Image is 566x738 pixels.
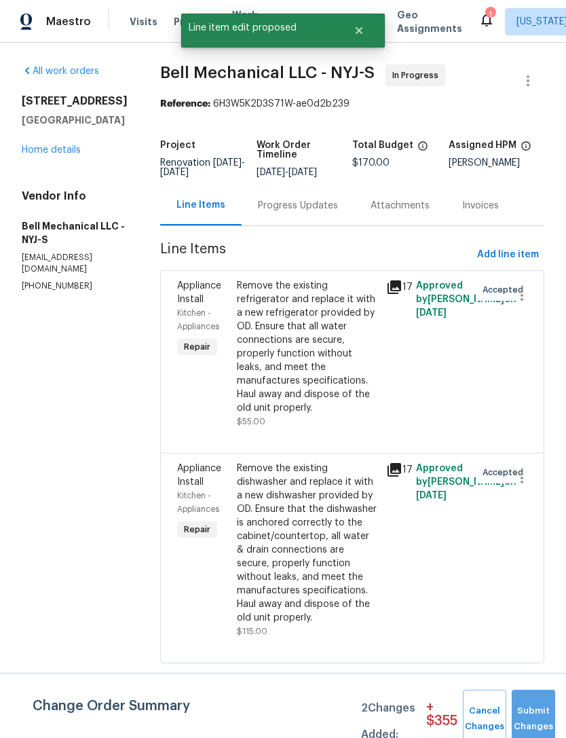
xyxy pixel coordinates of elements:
[416,491,447,500] span: [DATE]
[386,462,408,478] div: 17
[416,464,516,500] span: Approved by [PERSON_NAME] on
[177,281,221,304] span: Appliance Install
[22,145,81,155] a: Home details
[477,246,539,263] span: Add line item
[178,340,216,354] span: Repair
[130,15,157,29] span: Visits
[416,308,447,318] span: [DATE]
[337,17,381,44] button: Close
[22,252,128,275] p: [EMAIL_ADDRESS][DOMAIN_NAME]
[449,158,545,168] div: [PERSON_NAME]
[22,67,99,76] a: All work orders
[46,15,91,29] span: Maestro
[258,199,338,213] div: Progress Updates
[181,14,337,42] span: Line item edit proposed
[521,141,531,158] span: The hpm assigned to this work order.
[177,464,221,487] span: Appliance Install
[213,158,242,168] span: [DATE]
[160,97,544,111] div: 6H3W5K2D3S71W-ae0d2b239
[472,242,544,267] button: Add line item
[386,279,408,295] div: 17
[22,113,128,127] h5: [GEOGRAPHIC_DATA]
[22,189,128,203] h4: Vendor Info
[417,141,428,158] span: The total cost of line items that have been proposed by Opendoor. This sum includes line items th...
[288,168,317,177] span: [DATE]
[485,8,495,22] div: 1
[257,141,353,160] h5: Work Order Timeline
[22,94,128,108] h2: [STREET_ADDRESS]
[483,283,529,297] span: Accepted
[22,219,128,246] h5: Bell Mechanical LLC - NYJ-S
[483,466,529,479] span: Accepted
[237,418,265,426] span: $55.00
[352,141,413,150] h5: Total Budget
[178,523,216,536] span: Repair
[257,168,317,177] span: -
[160,64,375,81] span: Bell Mechanical LLC - NYJ-S
[176,198,225,212] div: Line Items
[177,492,219,513] span: Kitchen - Appliances
[174,15,216,29] span: Projects
[160,99,210,109] b: Reference:
[160,168,189,177] span: [DATE]
[416,281,516,318] span: Approved by [PERSON_NAME] on
[160,242,472,267] span: Line Items
[237,462,378,625] div: Remove the existing dishwasher and replace it with a new dishwasher provided by OD. Ensure that t...
[392,69,444,82] span: In Progress
[371,199,430,213] div: Attachments
[237,279,378,415] div: Remove the existing refrigerator and replace it with a new refrigerator provided by OD. Ensure th...
[160,158,245,177] span: -
[160,141,195,150] h5: Project
[462,199,499,213] div: Invoices
[237,627,267,635] span: $115.00
[22,280,128,292] p: [PHONE_NUMBER]
[352,158,390,168] span: $170.00
[397,8,462,35] span: Geo Assignments
[160,158,245,177] span: Renovation
[257,168,285,177] span: [DATE]
[177,309,219,331] span: Kitchen - Appliances
[449,141,516,150] h5: Assigned HPM
[232,8,267,35] span: Work Orders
